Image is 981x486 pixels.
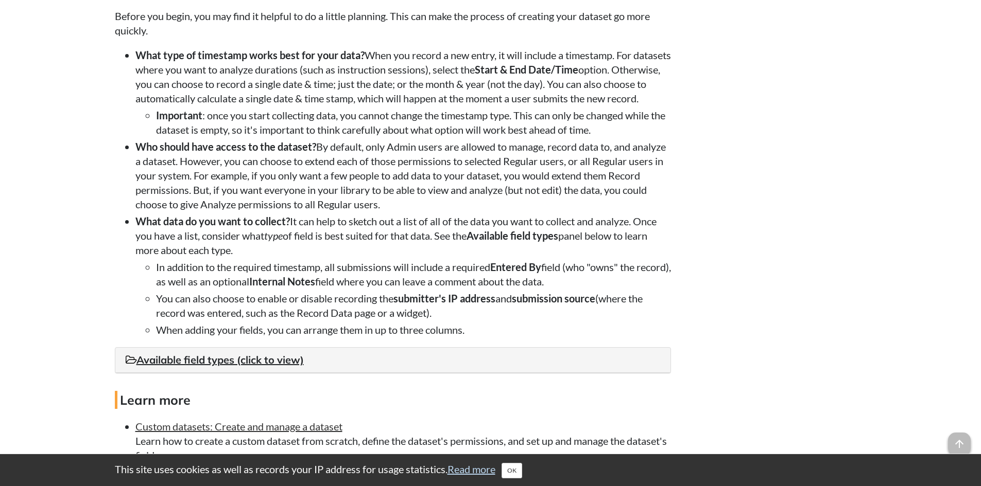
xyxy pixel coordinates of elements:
strong: submission source [512,292,595,304]
a: arrow_upward [948,434,971,446]
li: When adding your fields, you can arrange them in up to three columns. [156,322,671,337]
div: This site uses cookies as well as records your IP address for usage statistics. [105,462,877,478]
em: type [264,229,283,242]
a: Custom datasets: Create and manage a dataset [135,420,342,433]
span: arrow_upward [948,433,971,455]
strong: Important [156,109,202,121]
a: Read more [448,463,495,475]
li: Learn how to create a custom dataset from scratch, define the dataset's permissions, and set up a... [135,419,671,462]
strong: Entered By [490,261,541,273]
li: : once you start collecting data, you cannot change the timestamp type. This can only be changed ... [156,108,671,137]
strong: Internal Notes [249,275,315,287]
li: In addition to the required timestamp, all submissions will include a required field (who "owns" ... [156,260,671,289]
strong: What data do you want to collect? [135,215,290,227]
a: Available field types (click to view) [126,353,304,366]
p: Before you begin, you may find it helpful to do a little planning. This can make the process of c... [115,9,671,38]
button: Close [502,463,522,478]
strong: Available field types [467,229,558,242]
li: When you record a new entry, it will include a timestamp. For datasets where you want to analyze ... [135,48,671,137]
h4: Learn more [115,391,671,409]
li: You can also choose to enable or disable recording the and (where the record was entered, such as... [156,291,671,320]
li: By default, only Admin users are allowed to manage, record data to, and analyze a dataset. Howeve... [135,139,671,211]
li: It can help to sketch out a list of all of the data you want to collect and analyze. Once you hav... [135,214,671,337]
strong: Who should have access to the dataset? [135,140,316,153]
strong: What type of timestamp works best for your data? [135,49,365,61]
strong: Start & End Date/Time [475,63,578,76]
strong: submitter's IP address [393,292,495,304]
